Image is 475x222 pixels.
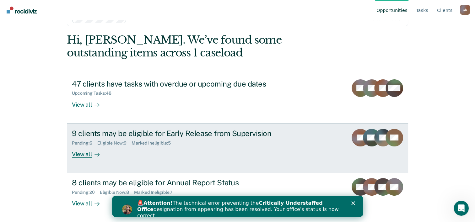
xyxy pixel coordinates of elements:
[72,79,292,88] div: 47 clients have tasks with overdue or upcoming due dates
[72,140,97,146] div: Pending : 6
[72,195,107,207] div: View all
[72,129,292,138] div: 9 clients may be eligible for Early Release from Supervision
[134,190,178,195] div: Marked Ineligible : 7
[112,196,363,217] iframe: Intercom live chat banner
[97,140,132,146] div: Eligible Now : 9
[460,5,470,15] div: G D
[132,140,175,146] div: Marked Ineligible : 5
[460,5,470,15] button: Profile dropdown button
[72,178,292,187] div: 8 clients may be eligible for Annual Report Status
[454,201,469,216] iframe: Intercom live chat
[7,7,37,13] img: Recidiviz
[72,145,107,158] div: View all
[72,96,107,108] div: View all
[67,34,340,59] div: Hi, [PERSON_NAME]. We’ve found some outstanding items across 1 caseload
[25,4,231,23] div: 🚨 The technical error preventing the designation from appearing has been resolved. Your office's ...
[72,91,116,96] div: Upcoming Tasks : 48
[239,6,246,9] div: Close
[67,124,408,173] a: 9 clients may be eligible for Early Release from SupervisionPending:6Eligible Now:9Marked Ineligi...
[100,190,134,195] div: Eligible Now : 8
[31,4,61,10] b: Attention!
[25,4,211,17] b: Critically Understaffed Office
[67,74,408,124] a: 47 clients have tasks with overdue or upcoming due datesUpcoming Tasks:48View all
[72,190,100,195] div: Pending : 20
